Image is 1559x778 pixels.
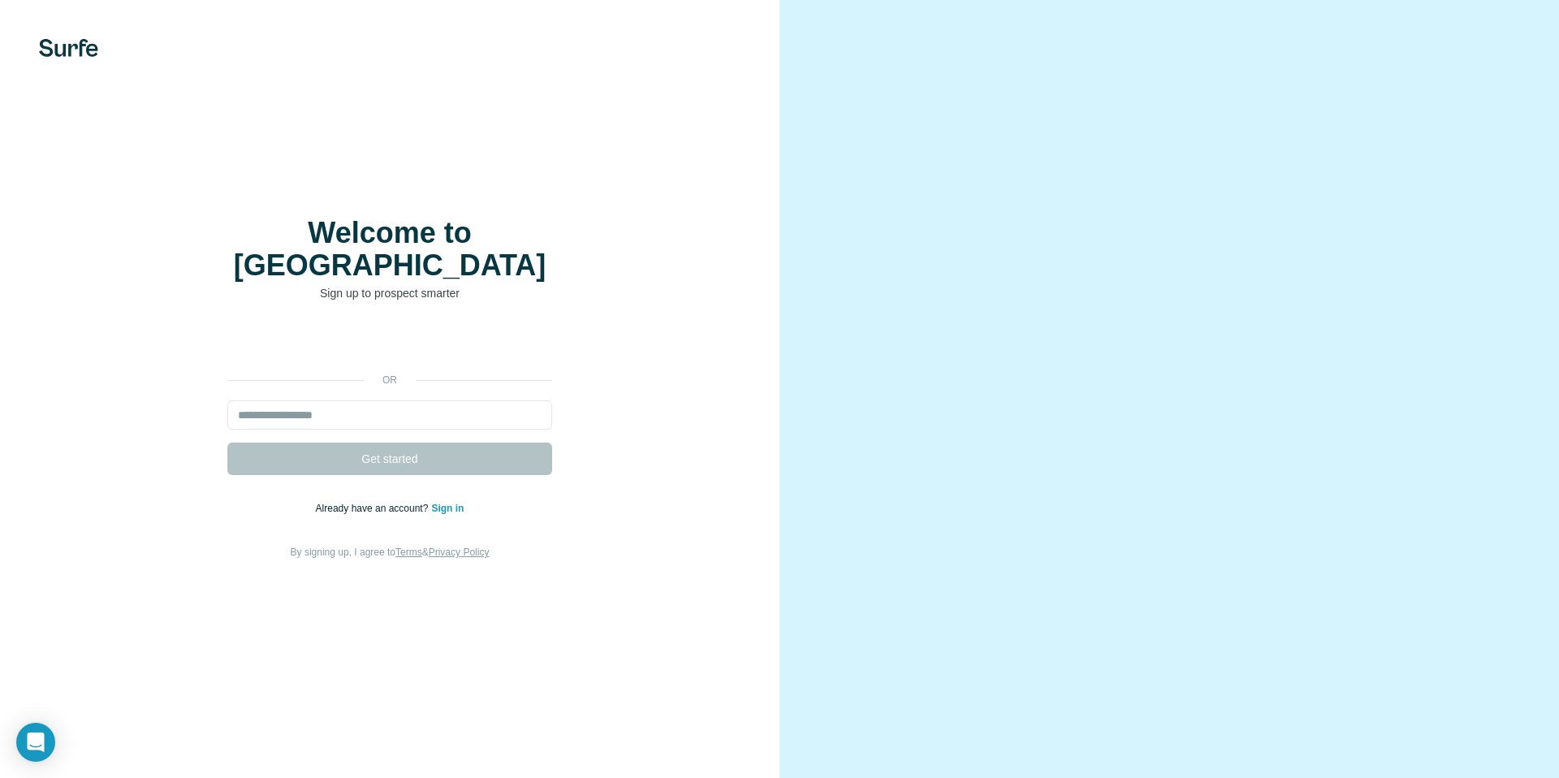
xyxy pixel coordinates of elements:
[227,285,552,301] p: Sign up to prospect smarter
[316,503,432,514] span: Already have an account?
[16,723,55,762] div: Open Intercom Messenger
[431,503,464,514] a: Sign in
[291,547,490,558] span: By signing up, I agree to &
[395,547,422,558] a: Terms
[227,217,552,282] h1: Welcome to [GEOGRAPHIC_DATA]
[429,547,490,558] a: Privacy Policy
[39,39,98,57] img: Surfe's logo
[364,373,416,387] p: or
[219,326,560,361] iframe: Sign in with Google Button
